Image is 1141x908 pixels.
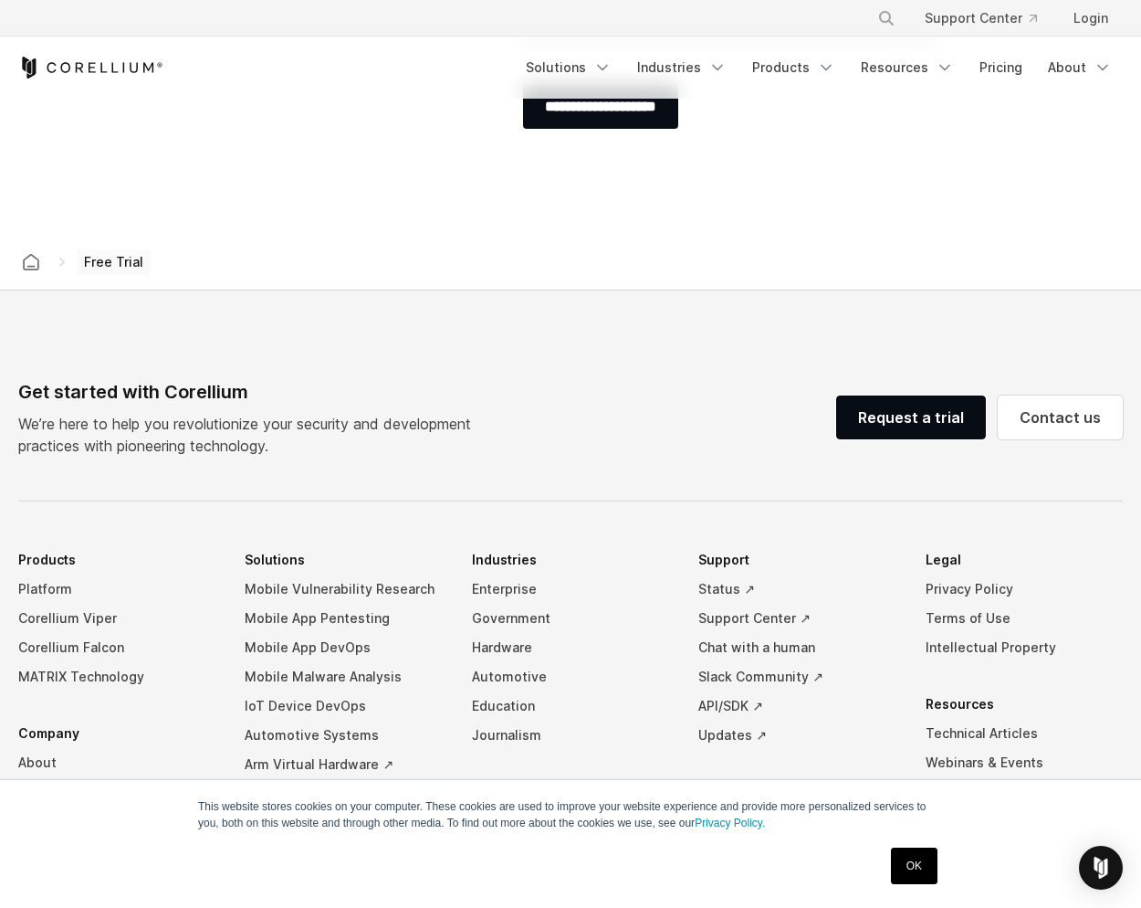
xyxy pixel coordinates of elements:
[1059,2,1123,35] a: Login
[77,249,151,275] span: Free Trial
[245,662,442,692] a: Mobile Malware Analysis
[515,51,1123,84] div: Navigation Menu
[926,604,1123,633] a: Terms of Use
[515,51,623,84] a: Solutions
[926,748,1123,777] a: Webinars & Events
[926,575,1123,604] a: Privacy Policy
[968,51,1033,84] a: Pricing
[1037,51,1123,84] a: About
[910,2,1052,35] a: Support Center
[998,396,1123,439] a: Contact us
[18,777,215,807] a: Careers
[245,633,442,662] a: Mobile App DevOps
[698,692,895,721] a: API/SDK ↗
[926,633,1123,662] a: Intellectual Property
[18,604,215,633] a: Corellium Viper
[698,721,895,750] a: Updates ↗
[18,748,215,777] a: About
[836,396,986,439] a: Request a trial
[18,413,486,457] p: We’re here to help you revolutionize your security and development practices with pioneering tech...
[695,817,765,829] a: Privacy Policy.
[472,721,669,750] a: Journalism
[472,575,669,604] a: Enterprise
[626,51,738,84] a: Industries
[698,662,895,692] a: Slack Community ↗
[472,604,669,633] a: Government
[245,575,442,604] a: Mobile Vulnerability Research
[870,2,903,35] button: Search
[698,575,895,604] a: Status ↗
[926,719,1123,748] a: Technical Articles
[245,604,442,633] a: Mobile App Pentesting
[698,604,895,633] a: Support Center ↗
[18,633,215,662] a: Corellium Falcon
[245,721,442,750] a: Automotive Systems
[698,633,895,662] a: Chat with a human
[850,51,965,84] a: Resources
[741,51,846,84] a: Products
[926,777,1123,807] a: Training Classes
[855,2,1123,35] div: Navigation Menu
[15,249,47,275] a: Corellium home
[18,575,215,604] a: Platform
[472,633,669,662] a: Hardware
[18,662,215,692] a: MATRIX Technology
[245,692,442,721] a: IoT Device DevOps
[18,57,163,79] a: Corellium Home
[472,662,669,692] a: Automotive
[472,692,669,721] a: Education
[1079,846,1123,890] div: Open Intercom Messenger
[891,848,937,884] a: OK
[245,750,442,779] a: Arm Virtual Hardware ↗
[198,798,943,831] p: This website stores cookies on your computer. These cookies are used to improve your website expe...
[18,378,486,406] div: Get started with Corellium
